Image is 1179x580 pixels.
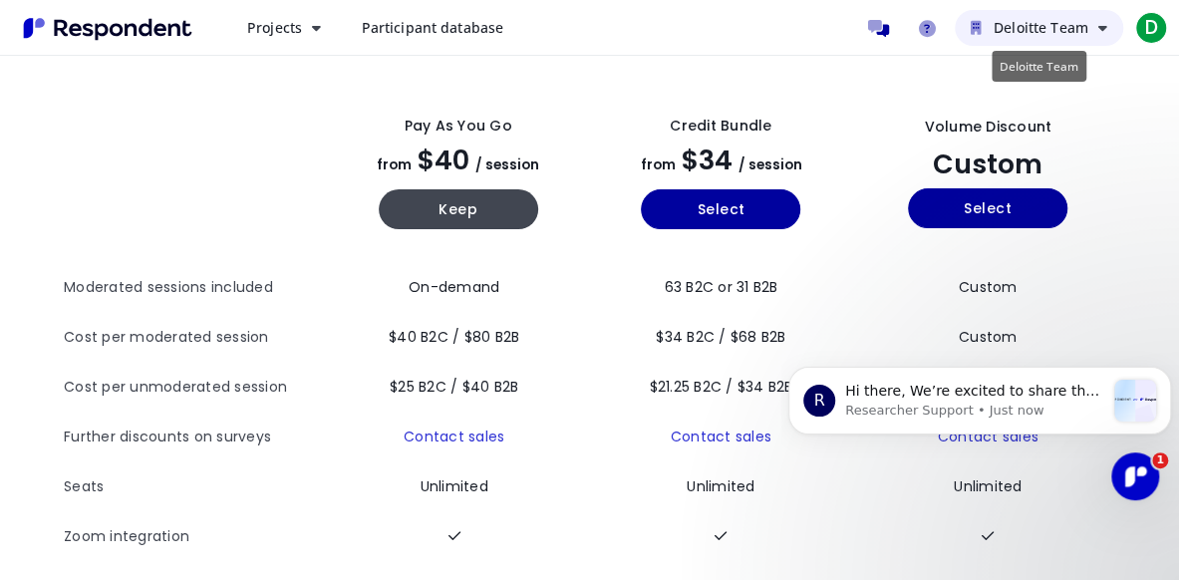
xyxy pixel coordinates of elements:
[345,10,519,46] a: Participant database
[859,8,899,48] a: Message participants
[955,10,1123,46] button: Deloitte Team
[933,145,1042,182] span: Custom
[656,327,785,347] span: $34 B2C / $68 B2B
[421,476,488,496] span: Unlimited
[404,427,504,446] a: Contact sales
[924,117,1051,138] div: Volume Discount
[670,116,771,137] div: Credit Bundle
[681,142,732,178] span: $34
[737,155,801,174] span: / session
[64,462,327,512] th: Seats
[1131,10,1171,46] button: D
[640,155,675,174] span: from
[361,18,503,37] span: Participant database
[390,377,518,397] span: $25 B2C / $40 B2B
[687,476,754,496] span: Unlimited
[907,8,947,48] a: Help and support
[64,263,327,313] th: Moderated sessions included
[405,116,512,137] div: Pay as you go
[377,155,412,174] span: from
[664,277,777,297] span: 63 B2C or 31 B2B
[247,18,302,37] span: Projects
[231,10,337,46] button: Projects
[475,155,539,174] span: / session
[780,327,1179,526] iframe: Intercom notifications message
[1000,58,1078,74] span: Deloitte Team
[389,327,519,347] span: $40 B2C / $80 B2B
[641,189,800,229] button: Select yearly basic plan
[671,427,771,446] a: Contact sales
[959,277,1018,297] span: Custom
[1135,12,1167,44] span: D
[994,18,1088,37] span: Deloitte Team
[649,377,792,397] span: $21.25 B2C / $34 B2B
[64,413,327,462] th: Further discounts on surveys
[64,363,327,413] th: Cost per unmoderated session
[64,313,327,363] th: Cost per moderated session
[16,12,199,45] img: Respondent
[64,512,327,562] th: Zoom integration
[379,189,538,229] button: Keep current yearly payg plan
[1111,452,1159,500] iframe: Intercom live chat
[418,142,469,178] span: $40
[908,188,1067,228] button: Select yearly custom_static plan
[409,277,499,297] span: On-demand
[1152,452,1168,468] span: 1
